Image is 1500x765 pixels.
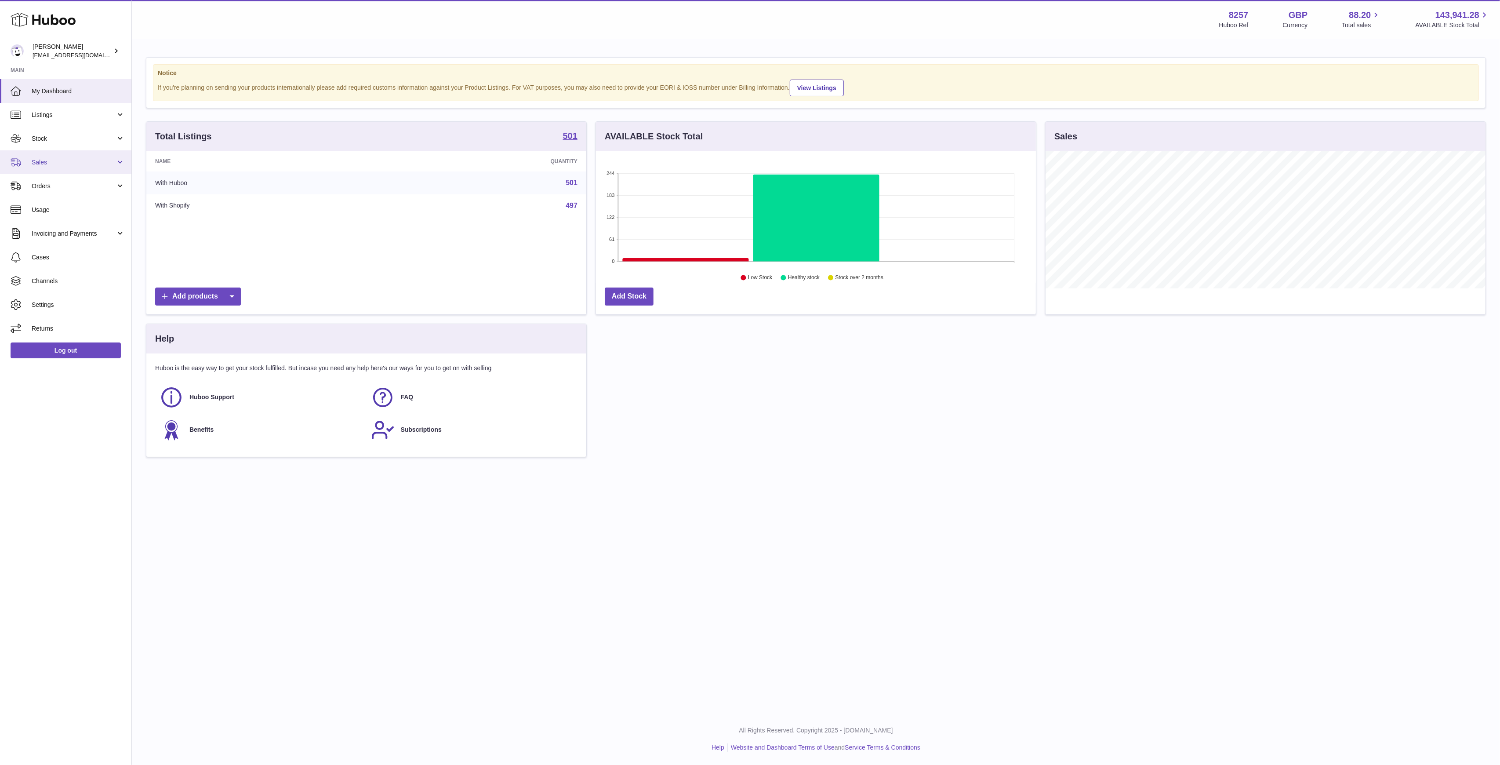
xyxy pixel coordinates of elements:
span: 143,941.28 [1435,9,1479,21]
span: Subscriptions [401,426,442,434]
a: 143,941.28 AVAILABLE Stock Total [1415,9,1489,29]
span: Listings [32,111,116,119]
a: View Listings [790,80,844,96]
strong: GBP [1289,9,1308,21]
a: Log out [11,342,121,358]
a: Benefits [160,418,362,442]
a: 501 [566,179,577,186]
text: Stock over 2 months [835,275,883,281]
text: 61 [609,237,614,242]
span: FAQ [401,393,414,401]
div: Huboo Ref [1219,21,1249,29]
h3: Total Listings [155,131,212,142]
p: All Rights Reserved. Copyright 2025 - [DOMAIN_NAME] [139,726,1493,735]
strong: Notice [158,69,1474,77]
span: Orders [32,182,116,190]
span: Usage [32,206,125,214]
a: Add Stock [605,288,654,306]
div: Currency [1283,21,1308,29]
a: 88.20 Total sales [1342,9,1381,29]
span: Huboo Support [189,393,234,401]
p: Huboo is the easy way to get your stock fulfilled. But incase you need any help here's our ways f... [155,364,577,372]
span: AVAILABLE Stock Total [1415,21,1489,29]
a: 497 [566,202,577,209]
img: don@skinsgolf.com [11,44,24,58]
span: Cases [32,253,125,262]
text: Low Stock [748,275,773,281]
span: My Dashboard [32,87,125,95]
a: FAQ [371,386,574,409]
td: With Huboo [146,171,384,194]
a: Service Terms & Conditions [845,744,920,751]
a: Help [712,744,724,751]
a: Subscriptions [371,418,574,442]
strong: 8257 [1229,9,1249,21]
li: and [728,743,920,752]
div: [PERSON_NAME] [33,43,112,59]
text: Healthy stock [788,275,820,281]
span: Stock [32,135,116,143]
a: Huboo Support [160,386,362,409]
span: Channels [32,277,125,285]
span: 88.20 [1349,9,1371,21]
a: Website and Dashboard Terms of Use [731,744,835,751]
a: Add products [155,288,241,306]
span: Total sales [1342,21,1381,29]
text: 122 [607,215,614,220]
text: 0 [612,259,614,264]
h3: AVAILABLE Stock Total [605,131,703,142]
span: Settings [32,301,125,309]
h3: Sales [1054,131,1077,142]
text: 244 [607,171,614,176]
td: With Shopify [146,194,384,217]
h3: Help [155,333,174,345]
text: 183 [607,193,614,198]
span: Returns [32,324,125,333]
a: 501 [563,131,577,142]
div: If you're planning on sending your products internationally please add required customs informati... [158,78,1474,96]
span: Benefits [189,426,214,434]
th: Quantity [384,151,586,171]
span: [EMAIL_ADDRESS][DOMAIN_NAME] [33,51,129,58]
span: Sales [32,158,116,167]
strong: 501 [563,131,577,140]
span: Invoicing and Payments [32,229,116,238]
th: Name [146,151,384,171]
